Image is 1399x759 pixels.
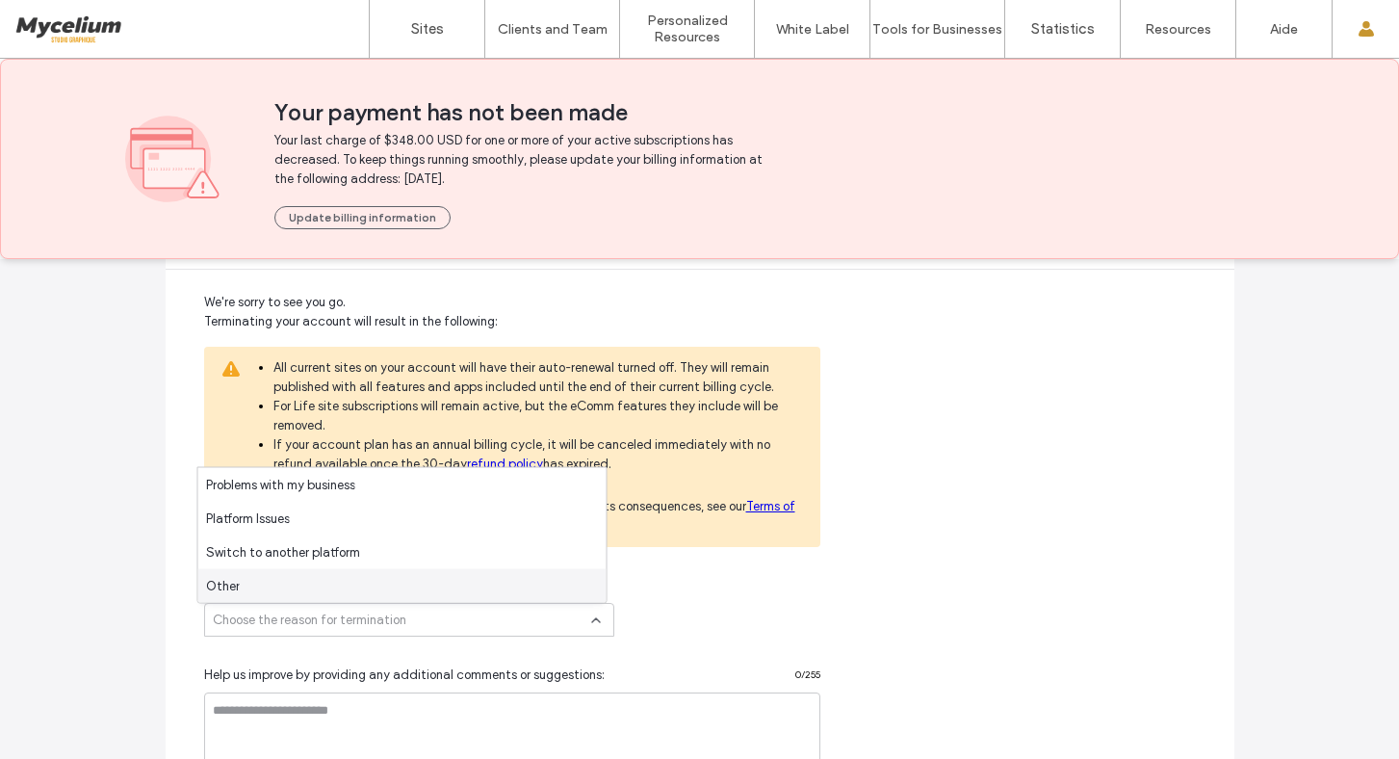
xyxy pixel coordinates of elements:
[1270,21,1298,38] label: Aide
[543,457,611,471] font: has expired.
[273,399,778,432] font: For Life site subscriptions will remain active, but the eComm features they include will be removed.
[776,21,849,38] font: White Label
[204,667,605,682] font: Help us improve by providing any additional comments or suggestions:
[273,360,774,394] font: All current sites on your account will have their auto-renewal turned off. They will remain publi...
[206,510,290,525] font: Platform Issues
[467,457,543,471] a: refund policy
[795,667,820,683] span: 0 / 255
[274,206,451,229] button: Update billing information
[213,613,406,627] font: Choose the reason for termination
[411,20,444,38] label: Sites
[274,133,763,186] font: Your last charge of $348.00 USD for one or more of your active subscriptions has decreased. To ke...
[274,98,628,126] font: Your payment has not been made
[647,13,728,45] font: Personalized Resources
[498,21,608,38] font: Clients and Team
[204,314,498,328] font: Terminating your account will result in the following:
[206,544,360,559] font: Switch to another platform
[1031,20,1095,38] font: Statistics
[1145,21,1211,38] font: Resources
[289,210,436,224] font: Update billing information
[44,13,84,31] span: Help
[872,21,1002,38] font: Tools for Businesses
[273,437,770,471] font: If your account plan has an annual billing cycle, it will be canceled immediately with no refund ...
[204,295,346,309] font: We're sorry to see you go.
[206,578,240,592] font: Other
[206,477,355,491] font: Problems with my business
